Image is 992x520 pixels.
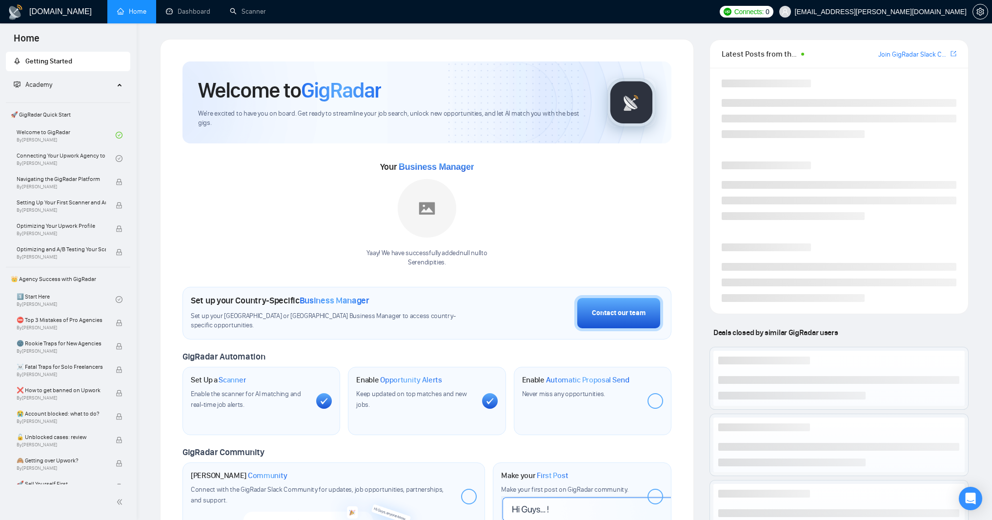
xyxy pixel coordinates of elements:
span: ❌ How to get banned on Upwork [17,385,106,395]
span: Optimizing and A/B Testing Your Scanner for Better Results [17,244,106,254]
span: Setting Up Your First Scanner and Auto-Bidder [17,198,106,207]
span: ⛔ Top 3 Mistakes of Pro Agencies [17,315,106,325]
span: Community [248,471,287,480]
span: Connects: [734,6,764,17]
button: Contact our team [574,295,663,331]
span: Optimizing Your Upwork Profile [17,221,106,231]
a: searchScanner [230,7,266,16]
span: Academy [25,80,52,89]
h1: Enable [356,375,442,385]
span: user [782,8,789,15]
span: export [951,50,956,58]
span: GigRadar Automation [182,351,265,362]
a: Welcome to GigRadarBy[PERSON_NAME] [17,124,116,146]
span: 👑 Agency Success with GigRadar [7,269,129,289]
span: lock [116,413,122,420]
span: lock [116,483,122,490]
span: Deals closed by similar GigRadar users [709,324,842,341]
span: Connect with the GigRadar Slack Community for updates, job opportunities, partnerships, and support. [191,485,444,504]
span: fund-projection-screen [14,81,20,88]
span: Keep updated on top matches and new jobs. [356,390,467,409]
span: Navigating the GigRadar Platform [17,174,106,184]
div: Contact our team [592,308,646,319]
button: setting [972,4,988,20]
span: lock [116,179,122,185]
a: setting [972,8,988,16]
span: Enable the scanner for AI matching and real-time job alerts. [191,390,301,409]
h1: [PERSON_NAME] [191,471,287,480]
img: upwork-logo.png [724,8,731,16]
span: Set up your [GEOGRAPHIC_DATA] or [GEOGRAPHIC_DATA] Business Manager to access country-specific op... [191,312,474,330]
li: Getting Started [6,52,130,71]
span: Latest Posts from the GigRadar Community [722,48,798,60]
span: By [PERSON_NAME] [17,184,106,190]
span: lock [116,437,122,443]
span: lock [116,343,122,350]
img: gigradar-logo.png [607,78,656,127]
h1: Set up your Country-Specific [191,295,369,306]
a: homeHome [117,7,146,16]
span: By [PERSON_NAME] [17,465,106,471]
span: By [PERSON_NAME] [17,207,106,213]
span: Never miss any opportunities. [522,390,605,398]
span: setting [973,8,988,16]
span: check-circle [116,296,122,303]
span: By [PERSON_NAME] [17,395,106,401]
span: 0 [766,6,769,17]
span: lock [116,320,122,326]
span: Automatic Proposal Send [546,375,629,385]
span: check-circle [116,132,122,139]
a: 1️⃣ Start HereBy[PERSON_NAME] [17,289,116,310]
span: lock [116,249,122,256]
span: Business Manager [300,295,369,306]
span: 😭 Account blocked: what to do? [17,409,106,419]
img: placeholder.png [398,179,456,238]
a: Join GigRadar Slack Community [878,49,949,60]
span: We're excited to have you on board. Get ready to streamline your job search, unlock new opportuni... [198,109,591,128]
span: lock [116,225,122,232]
span: Academy [14,80,52,89]
span: lock [116,390,122,397]
div: Yaay! We have successfully added null null to [366,249,487,267]
span: By [PERSON_NAME] [17,372,106,378]
span: 🙈 Getting over Upwork? [17,456,106,465]
span: lock [116,202,122,209]
span: Opportunity Alerts [380,375,442,385]
h1: Set Up a [191,375,246,385]
span: Business Manager [399,162,474,172]
span: By [PERSON_NAME] [17,442,106,448]
span: Getting Started [25,57,72,65]
span: Home [6,31,47,52]
h1: Enable [522,375,629,385]
span: check-circle [116,155,122,162]
span: 🚀 Sell Yourself First [17,479,106,489]
div: Open Intercom Messenger [959,487,982,510]
span: 🌚 Rookie Traps for New Agencies [17,339,106,348]
h1: Make your [501,471,568,480]
span: By [PERSON_NAME] [17,348,106,354]
span: First Post [537,471,568,480]
span: By [PERSON_NAME] [17,254,106,260]
p: Serendipities . [366,258,487,267]
span: GigRadar Community [182,447,264,458]
span: ☠️ Fatal Traps for Solo Freelancers [17,362,106,372]
span: GigRadar [301,77,381,103]
span: By [PERSON_NAME] [17,325,106,331]
a: dashboardDashboard [166,7,210,16]
a: Connecting Your Upwork Agency to GigRadarBy[PERSON_NAME] [17,148,116,169]
span: 🔓 Unblocked cases: review [17,432,106,442]
span: By [PERSON_NAME] [17,419,106,424]
a: export [951,49,956,59]
span: By [PERSON_NAME] [17,231,106,237]
span: rocket [14,58,20,64]
span: double-left [116,497,126,507]
span: Scanner [219,375,246,385]
span: lock [116,366,122,373]
span: Make your first post on GigRadar community. [501,485,628,494]
span: 🚀 GigRadar Quick Start [7,105,129,124]
span: Your [380,161,474,172]
img: logo [8,4,23,20]
h1: Welcome to [198,77,381,103]
span: lock [116,460,122,467]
